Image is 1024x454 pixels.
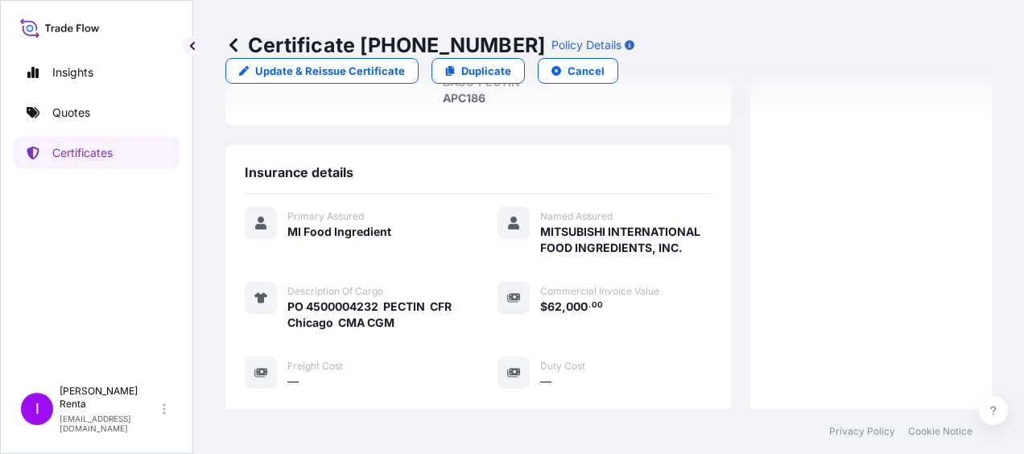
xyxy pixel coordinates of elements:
[52,145,113,161] p: Certificates
[461,63,511,79] p: Duplicate
[52,64,93,80] p: Insights
[14,97,180,129] a: Quotes
[245,164,353,180] span: Insurance details
[540,285,659,298] span: Commercial Invoice Value
[540,210,613,223] span: Named Assured
[540,374,551,390] span: —
[566,301,588,312] span: 000
[547,301,562,312] span: 62
[60,414,159,433] p: [EMAIL_ADDRESS][DOMAIN_NAME]
[287,210,364,223] span: Primary Assured
[225,32,545,58] p: Certificate [PHONE_NUMBER]
[829,425,895,438] a: Privacy Policy
[225,58,419,84] a: Update & Reissue Certificate
[287,224,391,240] span: MI Food Ingredient
[540,360,585,373] span: Duty Cost
[52,105,90,121] p: Quotes
[287,360,343,373] span: Freight Cost
[540,224,712,256] span: MITSUBISHI INTERNATIONAL FOOD INGREDIENTS, INC.
[35,401,39,417] span: I
[538,58,618,84] button: Cancel
[592,303,603,308] span: 00
[551,37,621,53] p: Policy Details
[588,303,591,308] span: .
[568,63,605,79] p: Cancel
[60,385,159,411] p: [PERSON_NAME] Renta
[14,56,180,89] a: Insights
[287,285,383,298] span: Description Of Cargo
[540,301,547,312] span: $
[287,374,299,390] span: —
[908,425,972,438] a: Cookie Notice
[14,137,180,169] a: Certificates
[562,301,566,312] span: ,
[287,299,459,331] span: PO 4500004232 PECTIN CFR Chicago CMA CGM
[431,58,525,84] a: Duplicate
[255,63,405,79] p: Update & Reissue Certificate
